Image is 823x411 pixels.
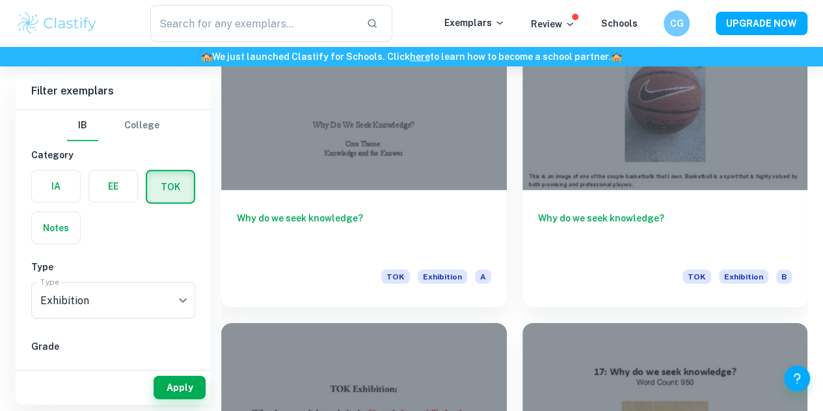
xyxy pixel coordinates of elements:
[3,50,820,64] h6: We just launched Clastify for Schools. Click to learn how to become a school partner.
[31,260,195,274] h6: Type
[664,10,690,36] button: CG
[682,270,711,284] span: TOK
[201,51,212,62] span: 🏫
[669,16,684,31] h6: CG
[124,110,159,141] button: College
[475,270,491,284] span: A
[31,282,195,319] div: Exhibition
[32,212,80,244] button: Notes
[147,171,194,203] button: TOK
[67,110,98,141] button: IB
[776,270,792,284] span: B
[381,270,410,284] span: TOK
[150,5,356,42] input: Search for any exemplars...
[40,276,59,287] label: Type
[16,10,98,36] img: Clastify logo
[418,270,467,284] span: Exhibition
[444,16,505,30] p: Exemplars
[154,376,206,399] button: Apply
[784,365,810,391] button: Help and Feedback
[719,270,768,284] span: Exhibition
[32,171,80,202] button: IA
[611,51,622,62] span: 🏫
[601,18,638,29] a: Schools
[31,148,195,162] h6: Category
[716,12,807,35] button: UPGRADE NOW
[237,211,491,254] h6: Why do we seek knowledge?
[531,17,575,31] p: Review
[538,211,792,254] h6: Why do we seek knowledge?
[67,110,159,141] div: Filter type choice
[410,51,430,62] a: here
[89,171,137,202] button: EE
[31,339,195,354] h6: Grade
[16,73,211,109] h6: Filter exemplars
